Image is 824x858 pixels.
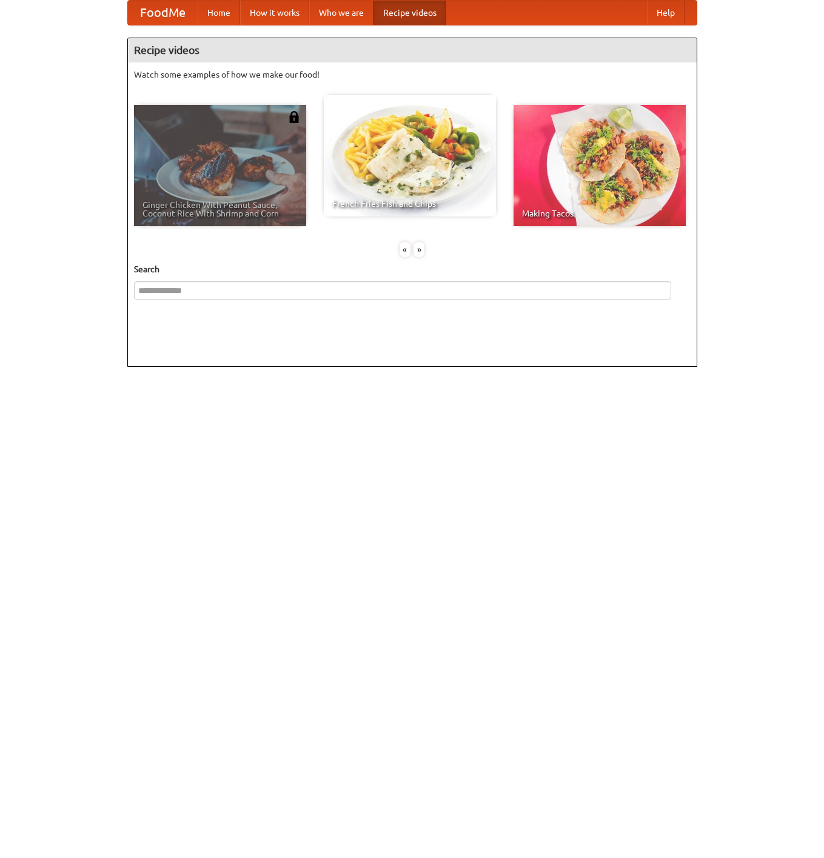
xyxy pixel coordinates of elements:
[134,69,691,81] p: Watch some examples of how we make our food!
[514,105,686,226] a: Making Tacos
[522,209,677,218] span: Making Tacos
[414,242,424,257] div: »
[128,1,198,25] a: FoodMe
[332,199,487,208] span: French Fries Fish and Chips
[134,263,691,275] h5: Search
[647,1,685,25] a: Help
[373,1,446,25] a: Recipe videos
[400,242,410,257] div: «
[198,1,240,25] a: Home
[240,1,309,25] a: How it works
[128,38,697,62] h4: Recipe videos
[309,1,373,25] a: Who we are
[288,111,300,123] img: 483408.png
[324,95,496,216] a: French Fries Fish and Chips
